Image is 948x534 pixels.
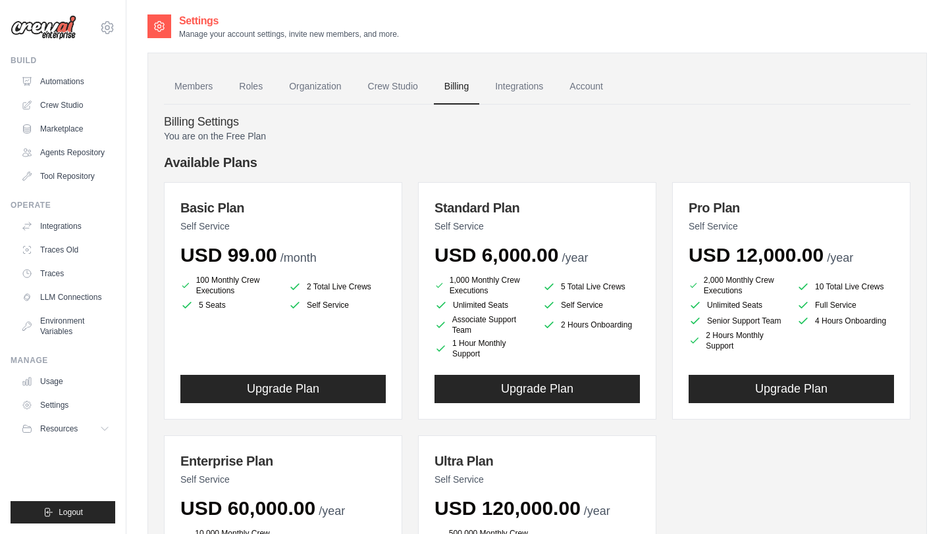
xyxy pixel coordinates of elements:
li: 2 Hours Monthly Support [689,330,786,351]
span: /month [280,251,317,264]
img: Logo [11,15,76,40]
li: Unlimited Seats [434,299,532,312]
a: Members [164,69,223,105]
h3: Pro Plan [689,199,894,217]
a: Usage [16,371,115,392]
a: Integrations [16,216,115,237]
li: 10 Total Live Crews [797,278,894,296]
p: Self Service [434,473,640,486]
button: Upgrade Plan [180,375,386,403]
a: Traces Old [16,239,115,260]
a: Crew Studio [16,95,115,116]
h2: Settings [179,13,399,29]
span: /year [319,504,345,518]
a: Crew Studio [357,69,429,105]
span: /year [562,251,588,264]
li: 1,000 Monthly Crew Executions [434,275,532,296]
li: Associate Support Team [434,314,532,335]
a: Account [559,69,614,105]
button: Upgrade Plan [434,375,640,403]
li: 5 Seats [180,299,278,312]
h4: Available Plans [164,153,910,172]
div: Operate [11,200,115,210]
p: Manage your account settings, invite new members, and more. [179,29,399,39]
li: 2 Total Live Crews [288,278,386,296]
a: Tool Repository [16,166,115,187]
p: You are on the Free Plan [164,130,910,143]
a: Traces [16,263,115,284]
li: 2 Hours Onboarding [542,314,640,335]
span: USD 99.00 [180,244,277,266]
li: Full Service [797,299,894,312]
p: Self Service [689,220,894,233]
button: Upgrade Plan [689,375,894,403]
span: USD 60,000.00 [180,497,315,519]
button: Logout [11,501,115,523]
a: Billing [434,69,479,105]
h4: Billing Settings [164,115,910,130]
a: Marketplace [16,118,115,139]
span: USD 120,000.00 [434,497,581,519]
li: Self Service [542,299,640,312]
h3: Standard Plan [434,199,640,217]
div: Manage [11,355,115,366]
a: LLM Connections [16,287,115,308]
p: Self Service [180,473,386,486]
span: USD 6,000.00 [434,244,558,266]
p: Self Service [180,220,386,233]
li: 1 Hour Monthly Support [434,338,532,359]
li: 4 Hours Onboarding [797,314,894,328]
h3: Ultra Plan [434,452,640,470]
iframe: Chat Widget [882,471,948,534]
a: Integrations [485,69,554,105]
div: Build [11,55,115,66]
li: 5 Total Live Crews [542,278,640,296]
span: /year [584,504,610,518]
button: Resources [16,418,115,439]
span: Logout [59,507,83,518]
li: Senior Support Team [689,314,786,328]
a: Environment Variables [16,310,115,342]
a: Agents Repository [16,142,115,163]
a: Automations [16,71,115,92]
li: 100 Monthly Crew Executions [180,275,278,296]
span: /year [827,251,853,264]
li: Self Service [288,299,386,312]
a: Organization [278,69,352,105]
a: Settings [16,395,115,416]
li: Unlimited Seats [689,299,786,312]
span: Resources [40,424,78,434]
p: Self Service [434,220,640,233]
span: USD 12,000.00 [689,244,824,266]
h3: Enterprise Plan [180,452,386,470]
h3: Basic Plan [180,199,386,217]
li: 2,000 Monthly Crew Executions [689,275,786,296]
a: Roles [228,69,273,105]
